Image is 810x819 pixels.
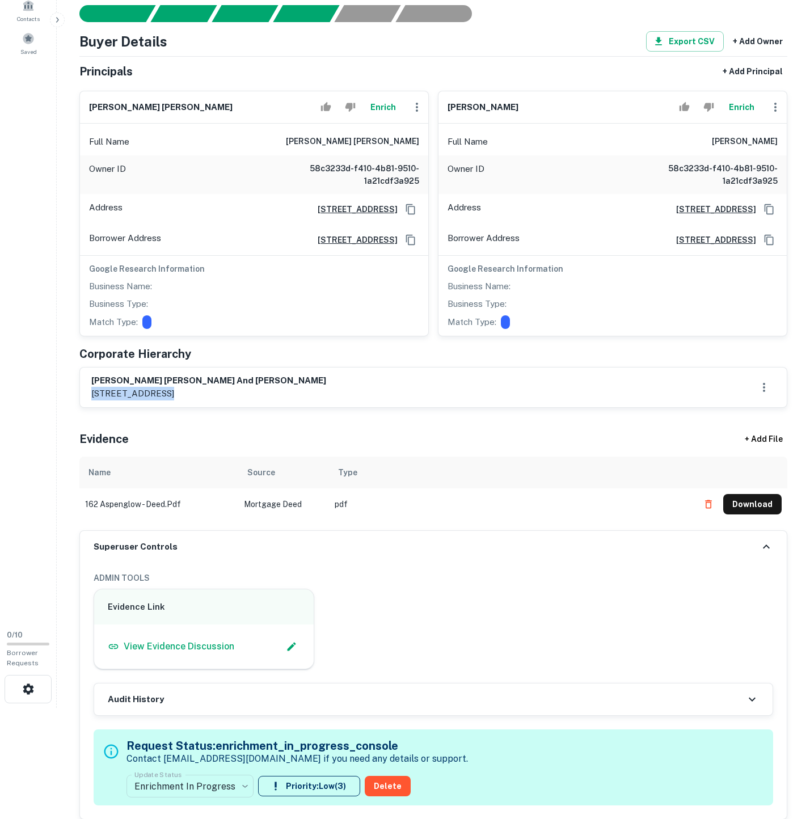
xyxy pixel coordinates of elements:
[728,31,787,52] button: + Add Owner
[66,5,151,22] div: Sending borrower request to AI...
[94,572,773,584] h6: ADMIN TOOLS
[642,162,778,187] h6: 58c3233d-f410-4b81-9510-1a21cdf3a925
[89,135,129,149] p: Full Name
[723,494,782,514] button: Download
[448,162,484,187] p: Owner ID
[712,135,778,149] h6: [PERSON_NAME]
[79,457,787,530] div: scrollable content
[448,263,778,275] h6: Google Research Information
[258,776,360,796] button: Priority:Low(3)
[674,96,694,119] button: Accept
[402,231,419,248] button: Copy Address
[17,14,40,23] span: Contacts
[667,203,756,216] a: [STREET_ADDRESS]
[316,96,336,119] button: Accept
[448,101,518,114] h6: [PERSON_NAME]
[283,162,419,187] h6: 58c3233d-f410-4b81-9510-1a21cdf3a925
[753,728,810,783] iframe: Chat Widget
[724,429,803,450] div: + Add File
[396,5,486,22] div: AI fulfillment process complete.
[20,47,37,56] span: Saved
[309,203,398,216] a: [STREET_ADDRESS]
[89,263,419,275] h6: Google Research Information
[91,387,326,400] p: [STREET_ADDRESS]
[7,649,39,667] span: Borrower Requests
[699,96,719,119] button: Reject
[3,28,53,58] a: Saved
[126,770,254,802] div: Enrichment In Progress
[448,231,520,248] p: Borrower Address
[448,201,481,218] p: Address
[134,770,182,779] label: Update Status
[334,5,400,22] div: Principals found, still searching for contact information. This may take time...
[79,31,167,52] h4: Buyer Details
[238,457,329,488] th: Source
[718,61,787,82] button: + Add Principal
[79,488,238,520] td: 162 aspenglow - deed.pdf
[89,101,233,114] h6: [PERSON_NAME] [PERSON_NAME]
[79,63,133,80] h5: Principals
[286,135,419,149] h6: [PERSON_NAME] [PERSON_NAME]
[448,297,507,311] p: Business Type:
[88,466,111,479] div: Name
[79,430,129,448] h5: Evidence
[273,5,339,22] div: Principals found, AI now looking for contact information...
[79,457,238,488] th: Name
[91,374,326,387] h6: [PERSON_NAME] [PERSON_NAME] and [PERSON_NAME]
[448,280,511,293] p: Business Name:
[126,752,468,766] p: Contact [EMAIL_ADDRESS][DOMAIN_NAME] if you need any details or support.
[309,234,398,246] a: [STREET_ADDRESS]
[761,201,778,218] button: Copy Address
[723,96,760,119] button: Enrich
[108,601,300,614] h6: Evidence Link
[7,631,23,639] span: 0 / 10
[247,466,275,479] div: Source
[150,5,217,22] div: Your request is received and processing...
[329,457,693,488] th: Type
[761,231,778,248] button: Copy Address
[698,495,719,513] button: Delete file
[329,488,693,520] td: pdf
[365,96,401,119] button: Enrich
[365,776,411,796] button: Delete
[212,5,278,22] div: Documents found, AI parsing details...
[94,541,178,554] h6: Superuser Controls
[89,162,126,187] p: Owner ID
[108,640,234,653] a: View Evidence Discussion
[402,201,419,218] button: Copy Address
[338,466,357,479] div: Type
[126,737,468,754] h5: Request Status: enrichment_in_progress_console
[89,231,161,248] p: Borrower Address
[448,315,496,329] p: Match Type:
[89,201,123,218] p: Address
[124,640,234,653] p: View Evidence Discussion
[108,693,164,706] h6: Audit History
[340,96,360,119] button: Reject
[448,135,488,149] p: Full Name
[89,315,138,329] p: Match Type:
[89,297,148,311] p: Business Type:
[646,31,724,52] button: Export CSV
[89,280,152,293] p: Business Name:
[79,345,191,362] h5: Corporate Hierarchy
[667,234,756,246] a: [STREET_ADDRESS]
[238,488,329,520] td: Mortgage Deed
[283,638,300,655] button: Edit Slack Link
